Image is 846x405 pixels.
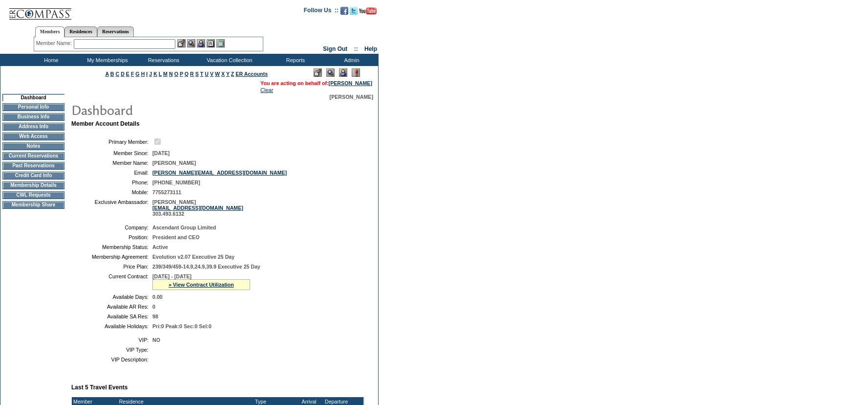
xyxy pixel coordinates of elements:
[75,160,148,166] td: Member Name:
[152,180,200,185] span: [PHONE_NUMBER]
[2,181,64,189] td: Membership Details
[185,71,189,77] a: Q
[152,323,211,329] span: Pri:0 Peak:0 Sec:0 Sel:0
[210,71,213,77] a: V
[260,87,273,93] a: Clear
[2,152,64,160] td: Current Reservations
[207,39,215,47] img: Reservations
[340,7,348,15] img: Become our fan on Facebook
[200,71,204,77] a: T
[75,273,148,290] td: Current Contract:
[75,199,148,217] td: Exclusive Ambassador:
[78,54,134,66] td: My Memberships
[364,45,377,52] a: Help
[169,282,234,288] a: » View Contract Utilization
[75,225,148,230] td: Company:
[134,54,190,66] td: Reservations
[106,71,109,77] a: A
[110,71,114,77] a: B
[359,10,377,16] a: Subscribe to our YouTube Channel
[329,80,372,86] a: [PERSON_NAME]
[323,45,347,52] a: Sign Out
[322,54,379,66] td: Admin
[2,123,64,131] td: Address Info
[75,170,148,176] td: Email:
[2,133,64,140] td: Web Access
[231,71,234,77] a: Z
[75,304,148,310] td: Available AR Res:
[187,39,195,47] img: View
[152,294,163,300] span: 0.00
[75,254,148,260] td: Membership Agreement:
[152,337,160,343] span: NO
[221,71,225,77] a: X
[260,80,372,86] span: You are acting on behalf of:
[152,225,216,230] span: Ascendant Group Limited
[152,304,155,310] span: 0
[71,384,127,391] b: Last 5 Travel Events
[2,201,64,209] td: Membership Share
[350,7,358,15] img: Follow us on Twitter
[354,45,358,52] span: ::
[75,150,148,156] td: Member Since:
[352,68,360,77] img: Log Concern/Member Elevation
[330,94,373,100] span: [PERSON_NAME]
[75,294,148,300] td: Available Days:
[195,71,199,77] a: S
[339,68,347,77] img: Impersonate
[2,191,64,199] td: CWL Requests
[75,357,148,362] td: VIP Description:
[266,54,322,66] td: Reports
[326,68,335,77] img: View Mode
[177,39,186,47] img: b_edit.gif
[126,71,129,77] a: E
[197,39,205,47] img: Impersonate
[75,337,148,343] td: VIP:
[2,94,64,101] td: Dashboard
[64,26,97,37] a: Residences
[131,71,134,77] a: F
[180,71,183,77] a: P
[152,189,181,195] span: 7755273111
[115,71,119,77] a: C
[159,71,162,77] a: L
[149,71,152,77] a: J
[152,273,191,279] span: [DATE] - [DATE]
[153,71,157,77] a: K
[304,6,338,18] td: Follow Us ::
[152,199,243,217] span: [PERSON_NAME] 303.493.6132
[75,180,148,185] td: Phone:
[36,39,74,47] div: Member Name:
[152,205,243,211] a: [EMAIL_ADDRESS][DOMAIN_NAME]
[135,71,139,77] a: G
[75,323,148,329] td: Available Holidays:
[152,264,260,270] span: 239/349/459-14.9,24.9,39.9 Executive 25 Day
[75,264,148,270] td: Price Plan:
[152,150,169,156] span: [DATE]
[226,71,230,77] a: Y
[2,103,64,111] td: Personal Info
[314,68,322,77] img: Edit Mode
[152,234,200,240] span: President and CEO
[163,71,168,77] a: M
[350,10,358,16] a: Follow us on Twitter
[169,71,173,77] a: N
[190,54,266,66] td: Vacation Collection
[2,172,64,180] td: Credit Card Info
[174,71,178,77] a: O
[75,314,148,319] td: Available SA Res:
[2,142,64,150] td: Notes
[141,71,145,77] a: H
[121,71,125,77] a: D
[75,244,148,250] td: Membership Status:
[146,71,148,77] a: I
[215,71,220,77] a: W
[75,137,148,146] td: Primary Member:
[75,234,148,240] td: Position:
[152,244,168,250] span: Active
[190,71,194,77] a: R
[205,71,209,77] a: U
[152,314,158,319] span: 98
[22,54,78,66] td: Home
[152,254,234,260] span: Evolution v2.07 Executive 25 Day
